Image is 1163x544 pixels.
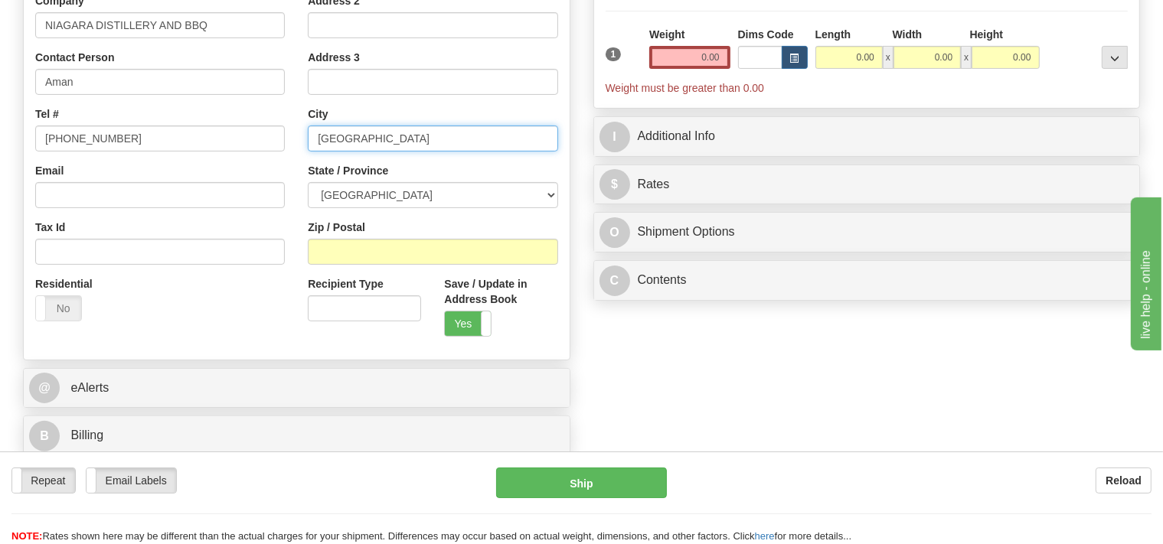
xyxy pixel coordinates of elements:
span: B [29,421,60,451]
label: Height [970,27,1004,42]
label: City [308,106,328,122]
span: I [599,122,630,152]
div: ... [1102,46,1128,69]
span: C [599,265,630,296]
button: Ship [496,467,667,498]
button: Reload [1096,467,1152,494]
label: Weight [649,27,684,42]
a: OShipment Options [599,217,1135,248]
a: CContents [599,265,1135,296]
label: Length [815,27,851,42]
a: B Billing [29,420,564,451]
label: Recipient Type [308,276,384,292]
a: @ eAlerts [29,373,564,404]
label: Tel # [35,106,59,122]
label: Tax Id [35,220,65,235]
span: @ [29,373,60,403]
span: $ [599,169,630,200]
span: Weight must be greater than 0.00 [606,82,765,94]
label: Residential [35,276,93,292]
label: Width [893,27,923,42]
label: State / Province [308,163,388,178]
span: x [961,46,972,69]
label: Yes [445,311,490,336]
label: Save / Update in Address Book [444,276,557,307]
span: O [599,217,630,248]
span: 1 [606,47,622,61]
a: IAdditional Info [599,121,1135,152]
div: live help - online [11,9,142,28]
label: Email [35,163,64,178]
label: Contact Person [35,50,114,65]
span: x [883,46,893,69]
a: $Rates [599,169,1135,200]
label: Zip / Postal [308,220,365,235]
b: Reload [1106,474,1142,487]
span: NOTE: [11,530,42,542]
label: Dims Code [738,27,794,42]
label: Address 3 [308,50,360,65]
span: Billing [70,428,103,441]
iframe: chat widget [1128,194,1161,350]
span: eAlerts [70,381,109,394]
label: Repeat [12,468,75,493]
label: No [36,296,81,321]
label: Email Labels [87,468,176,493]
a: here [755,530,775,542]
